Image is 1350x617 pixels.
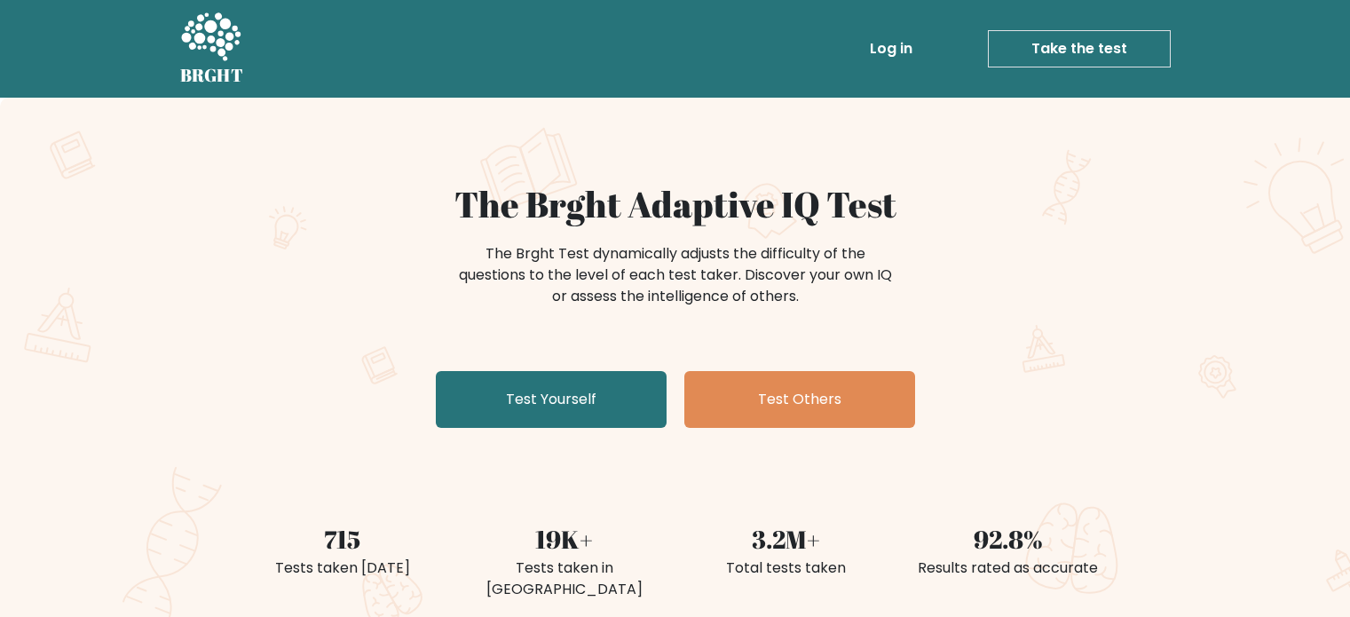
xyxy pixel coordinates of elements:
div: Tests taken [DATE] [242,558,443,579]
h5: BRGHT [180,65,244,86]
a: Log in [863,31,920,67]
div: 92.8% [908,520,1109,558]
div: 3.2M+ [686,520,887,558]
a: Test Yourself [436,371,667,428]
div: Tests taken in [GEOGRAPHIC_DATA] [464,558,665,600]
a: BRGHT [180,7,244,91]
div: 715 [242,520,443,558]
a: Take the test [988,30,1171,67]
a: Test Others [684,371,915,428]
div: The Brght Test dynamically adjusts the difficulty of the questions to the level of each test take... [454,243,897,307]
div: Total tests taken [686,558,887,579]
div: Results rated as accurate [908,558,1109,579]
div: 19K+ [464,520,665,558]
h1: The Brght Adaptive IQ Test [242,183,1109,225]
